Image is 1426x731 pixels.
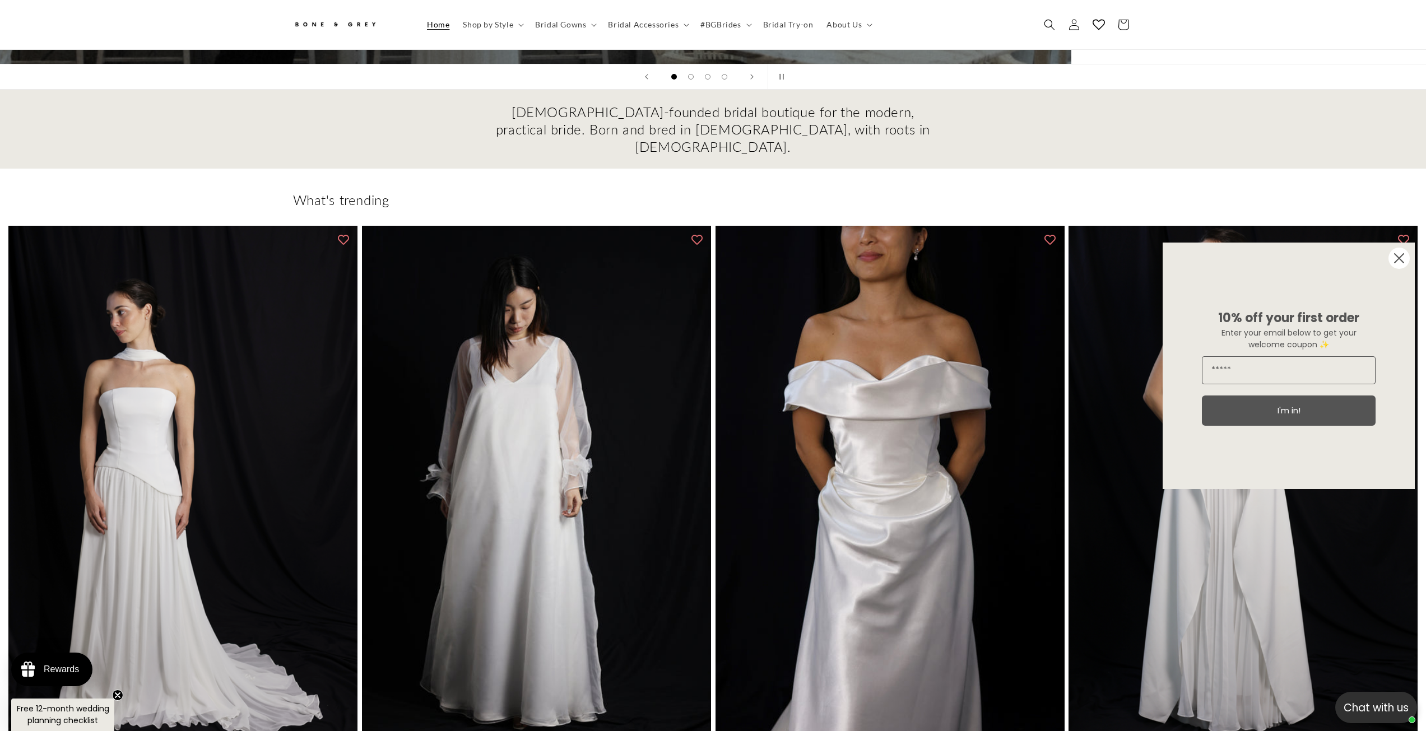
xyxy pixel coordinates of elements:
a: Bridal Try-on [756,13,820,36]
h2: [DEMOGRAPHIC_DATA]-founded bridal boutique for the modern, practical bride. Born and bred in [DEM... [495,103,932,156]
span: Free 12-month wedding planning checklist [17,703,109,726]
button: Add to wishlist [1039,229,1061,251]
button: Close teaser [112,690,123,701]
div: Rewards [44,664,79,674]
button: Add to wishlist [1392,229,1415,251]
summary: About Us [820,13,877,36]
a: Bone and Grey Bridal [289,11,409,38]
button: Close dialog [1388,247,1410,269]
a: Home [420,13,456,36]
summary: Bridal Accessories [601,13,694,36]
h2: What's trending [293,191,1134,208]
img: Bone and Grey Bridal [293,16,377,34]
span: #BGBrides [700,20,741,30]
button: Next slide [740,64,764,89]
span: 10% off your first order [1218,309,1359,327]
button: Add to wishlist [686,229,708,251]
div: Free 12-month wedding planning checklistClose teaser [11,699,114,731]
summary: #BGBrides [694,13,756,36]
button: Load slide 4 of 4 [716,68,733,85]
button: Add to wishlist [332,229,355,251]
button: I'm in! [1202,395,1376,426]
button: Open chatbox [1335,692,1417,723]
span: About Us [826,20,862,30]
span: Home [427,20,449,30]
span: Bridal Accessories [608,20,679,30]
span: Bridal Try-on [763,20,814,30]
summary: Shop by Style [456,13,528,36]
span: Shop by Style [463,20,513,30]
button: Previous slide [634,64,659,89]
button: Load slide 2 of 4 [682,68,699,85]
input: Email [1202,356,1376,384]
summary: Bridal Gowns [528,13,601,36]
button: Pause slideshow [768,64,792,89]
button: Load slide 1 of 4 [666,68,682,85]
span: Bridal Gowns [535,20,586,30]
span: Enter your email below to get your welcome coupon ✨ [1221,327,1357,350]
div: FLYOUT Form [1151,231,1426,500]
button: Load slide 3 of 4 [699,68,716,85]
p: Chat with us [1335,700,1417,716]
summary: Search [1037,12,1062,37]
